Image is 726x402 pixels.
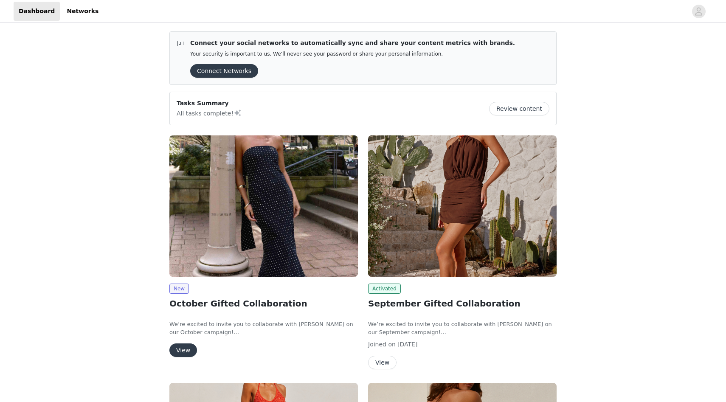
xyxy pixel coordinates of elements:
[368,320,557,337] p: We’re excited to invite you to collaborate with [PERSON_NAME] on our September campaign!
[489,102,549,115] button: Review content
[169,135,358,277] img: Peppermayo AUS
[169,347,197,354] a: View
[368,284,401,294] span: Activated
[368,297,557,310] h2: September Gifted Collaboration
[177,99,242,108] p: Tasks Summary
[368,360,397,366] a: View
[62,2,104,21] a: Networks
[169,284,189,294] span: New
[190,51,515,57] p: Your security is important to us. We’ll never see your password or share your personal information.
[169,320,358,337] p: We’re excited to invite you to collaborate with [PERSON_NAME] on our October campaign!
[695,5,703,18] div: avatar
[14,2,60,21] a: Dashboard
[368,135,557,277] img: Peppermayo AUS
[169,297,358,310] h2: October Gifted Collaboration
[177,108,242,118] p: All tasks complete!
[368,341,396,348] span: Joined on
[368,356,397,369] button: View
[190,39,515,48] p: Connect your social networks to automatically sync and share your content metrics with brands.
[397,341,417,348] span: [DATE]
[169,343,197,357] button: View
[190,64,258,78] button: Connect Networks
